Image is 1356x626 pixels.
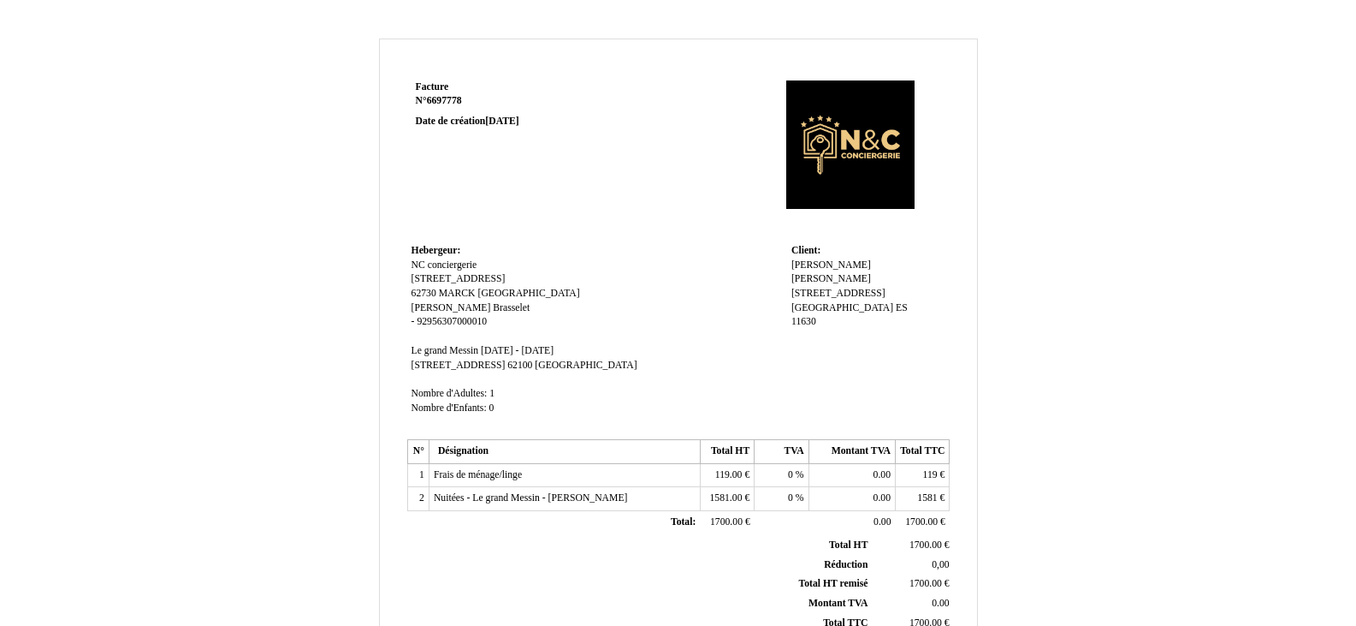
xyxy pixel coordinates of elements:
span: Le grand Messin [412,345,479,356]
span: Réduction [824,559,867,570]
td: € [700,511,754,535]
strong: N° [416,94,620,108]
span: Nombre d'Enfants: [412,402,487,414]
span: [GEOGRAPHIC_DATA] [477,288,579,299]
td: € [871,536,952,555]
td: € [896,511,950,535]
span: Nuitées - Le grand Messin - [PERSON_NAME] [434,492,628,504]
th: TVA [755,440,808,464]
th: Total TTC [896,440,950,464]
span: Montant TVA [808,598,867,609]
span: 119 [923,469,938,480]
span: [GEOGRAPHIC_DATA] [535,360,637,371]
span: 0 [788,469,793,480]
span: 1 [489,388,494,399]
span: 1581.00 [709,492,742,504]
span: 1581 [917,492,937,504]
span: Brasselet [493,302,530,313]
span: [PERSON_NAME] [412,302,491,313]
span: 1700.00 [905,516,938,528]
td: € [896,463,950,487]
td: % [755,463,808,487]
td: 2 [407,487,429,511]
span: NC conciergerie [412,259,477,271]
th: Total HT [700,440,754,464]
strong: Date de création [416,116,519,127]
span: 0 [489,402,494,414]
span: 0,00 [932,559,949,570]
td: % [755,487,808,511]
span: 62100 [507,360,532,371]
th: Désignation [429,440,700,464]
span: [DATE] [485,116,518,127]
span: [PERSON_NAME] [791,259,871,271]
span: Total HT remisé [798,578,867,589]
th: Montant TVA [808,440,895,464]
img: logo [755,80,945,209]
span: ES [896,302,908,313]
span: Total HT [829,540,867,551]
span: 0.00 [873,469,891,480]
span: [STREET_ADDRESS] [412,273,506,284]
span: [PERSON_NAME] [791,273,871,284]
span: 11630 [791,316,816,327]
span: 1700.00 [710,516,743,528]
span: [STREET_ADDRESS] [412,360,506,371]
span: [STREET_ADDRESS] [791,288,885,299]
span: - [412,316,415,327]
span: 62730 [412,288,436,299]
span: [GEOGRAPHIC_DATA] [791,302,893,313]
span: 92956307000010 [417,316,487,327]
span: 0 [788,492,793,504]
span: Hebergeur: [412,245,461,256]
th: N° [407,440,429,464]
td: € [896,487,950,511]
span: Frais de ménage/linge [434,469,522,480]
td: € [700,463,754,487]
span: Nombre d'Adultes: [412,388,488,399]
span: 0.00 [932,598,949,609]
span: Total: [671,516,696,528]
span: Facture [416,81,449,92]
span: 1700.00 [909,578,942,589]
span: MARCK [439,288,476,299]
span: 119.00 [715,469,743,480]
td: 1 [407,463,429,487]
td: € [871,575,952,594]
span: Client: [791,245,820,256]
td: € [700,487,754,511]
span: 0.00 [873,492,891,504]
span: [DATE] - [DATE] [481,345,554,356]
span: 1700.00 [909,540,942,551]
span: 0.00 [873,516,891,528]
span: 6697778 [427,95,462,106]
